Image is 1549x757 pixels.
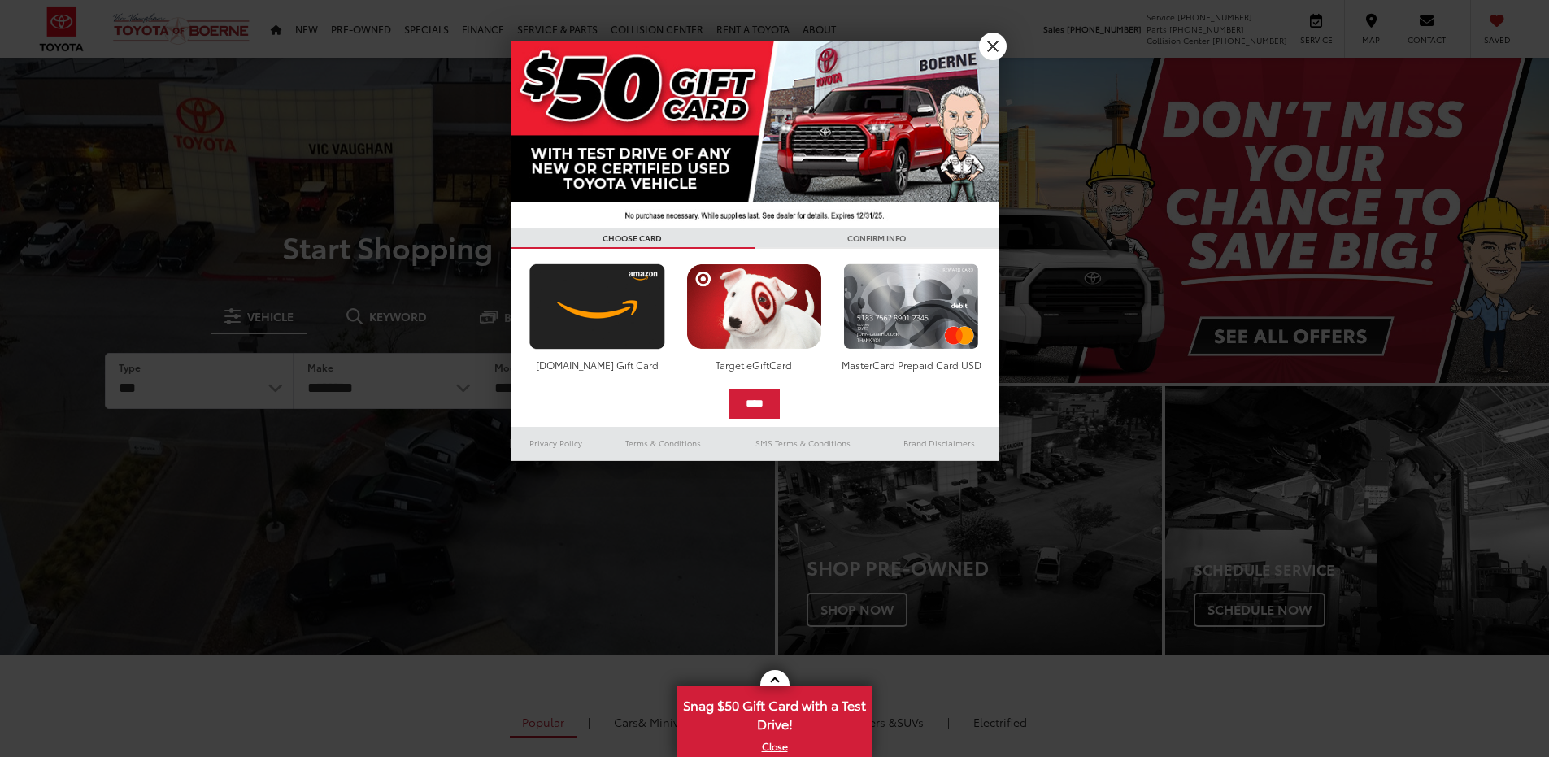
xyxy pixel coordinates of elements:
img: targetcard.png [682,263,826,350]
h3: CONFIRM INFO [755,228,999,249]
span: Snag $50 Gift Card with a Test Drive! [679,688,871,737]
a: Terms & Conditions [601,433,725,453]
div: [DOMAIN_NAME] Gift Card [525,358,669,372]
h3: CHOOSE CARD [511,228,755,249]
img: mastercard.png [839,263,983,350]
a: Privacy Policy [511,433,602,453]
div: MasterCard Prepaid Card USD [839,358,983,372]
img: amazoncard.png [525,263,669,350]
img: 42635_top_851395.jpg [511,41,999,228]
a: SMS Terms & Conditions [726,433,880,453]
a: Brand Disclaimers [880,433,999,453]
div: Target eGiftCard [682,358,826,372]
